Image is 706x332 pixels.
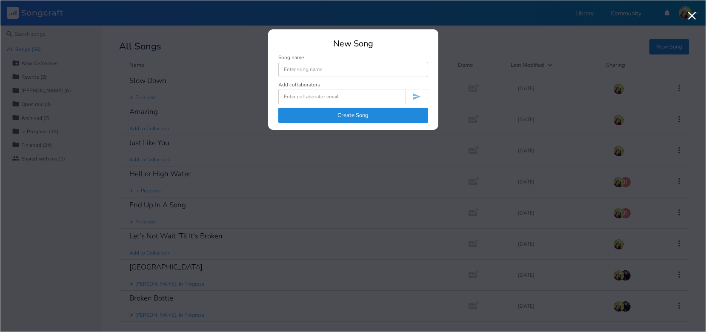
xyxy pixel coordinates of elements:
[405,89,428,104] button: Invite
[278,82,320,87] div: Add collaborators
[278,89,405,104] input: Enter collaborator email
[278,62,428,77] input: Enter song name
[278,108,428,123] button: Create Song
[278,40,428,48] div: New Song
[278,55,428,60] div: Song name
